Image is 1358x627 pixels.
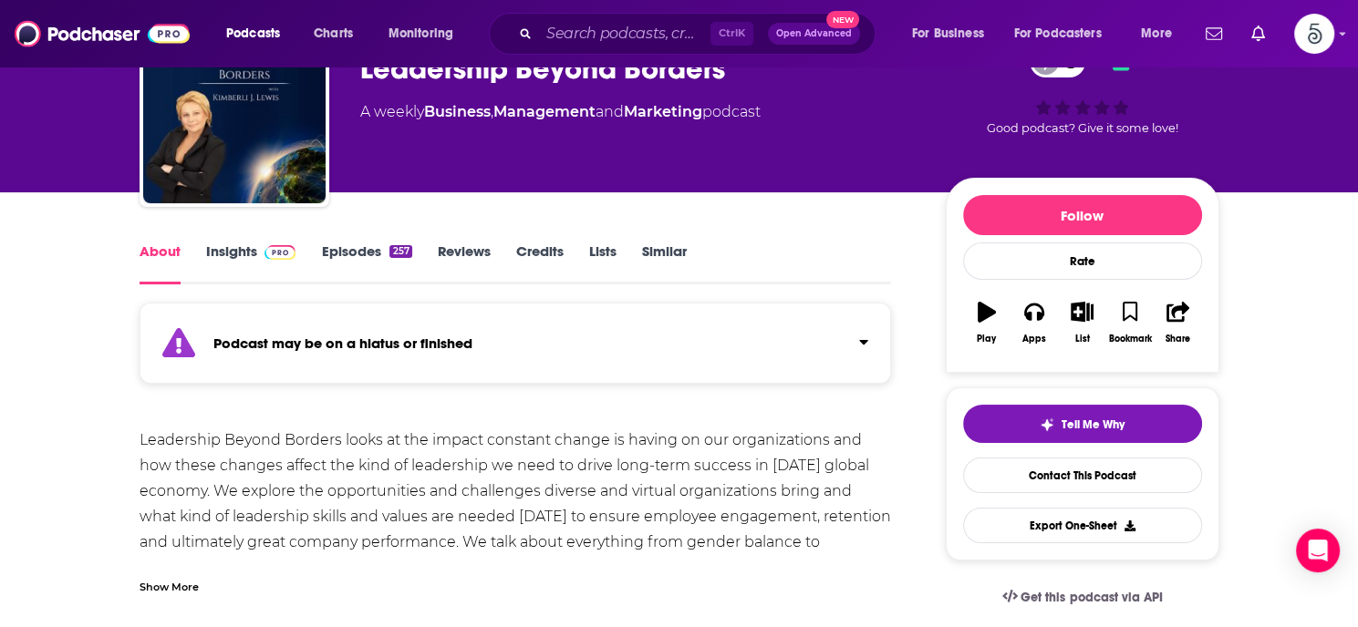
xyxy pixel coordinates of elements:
strong: Podcast may be on a hiatus or finished [213,334,472,352]
button: open menu [213,19,304,48]
a: Show notifications dropdown [1244,18,1272,49]
button: Share [1154,290,1201,355]
a: Episodes257 [321,242,411,284]
button: Apps [1011,290,1058,355]
a: Marketing [624,103,702,120]
span: Ctrl K [710,22,753,46]
span: Logged in as Spiral5-G2 [1294,14,1334,54]
a: Management [493,103,596,120]
button: Bookmark [1106,290,1154,355]
a: About [140,242,181,284]
span: Good podcast? Give it some love! [987,121,1178,135]
div: Play [977,334,996,344]
div: List [1075,334,1090,344]
span: New [826,11,859,28]
span: and [596,103,624,120]
a: Get this podcast via API [988,575,1177,620]
button: open menu [899,19,1007,48]
a: Charts [302,19,364,48]
button: open menu [1002,19,1128,48]
span: Charts [314,21,353,46]
span: Get this podcast via API [1021,590,1162,605]
div: Open Intercom Messenger [1296,529,1340,572]
span: Tell Me Why [1062,417,1125,432]
a: Lists [589,242,617,284]
button: open menu [1128,19,1195,48]
span: Podcasts [226,21,280,46]
button: Play [963,290,1011,355]
a: Credits [516,242,564,284]
input: Search podcasts, credits, & more... [539,19,710,48]
span: More [1141,21,1172,46]
span: , [491,103,493,120]
span: Monitoring [389,21,453,46]
div: Rate [963,242,1202,280]
span: Open Advanced [776,29,852,38]
button: open menu [376,19,477,48]
a: Similar [642,242,687,284]
section: Click to expand status details [140,313,892,384]
img: Podchaser Pro [264,245,296,260]
button: List [1058,290,1105,355]
button: Follow [963,195,1202,235]
img: Podchaser - Follow, Share and Rate Podcasts [15,16,190,51]
a: Contact This Podcast [963,457,1202,493]
img: Leadership Beyond Borders [143,21,326,203]
a: Reviews [438,242,491,284]
img: User Profile [1294,14,1334,54]
a: Show notifications dropdown [1198,18,1229,49]
a: Business [424,103,491,120]
div: Search podcasts, credits, & more... [506,13,893,55]
button: Export One-Sheet [963,508,1202,543]
a: InsightsPodchaser Pro [206,242,296,284]
div: 257 [389,245,411,258]
div: Share [1166,334,1190,344]
div: 5Good podcast? Give it some love! [946,34,1219,147]
div: A weekly podcast [360,101,761,123]
div: Bookmark [1108,334,1151,344]
span: For Podcasters [1014,21,1102,46]
span: For Business [912,21,984,46]
button: Show profile menu [1294,14,1334,54]
button: Open AdvancedNew [768,23,860,45]
div: Apps [1022,334,1046,344]
img: tell me why sparkle [1040,417,1054,432]
button: tell me why sparkleTell Me Why [963,405,1202,443]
